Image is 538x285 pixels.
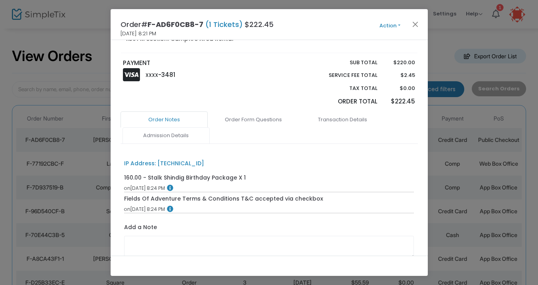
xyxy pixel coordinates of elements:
[310,71,378,79] p: Service Fee Total
[124,159,204,168] div: IP Address: [TECHNICAL_ID]
[210,111,297,128] a: Order Form Questions
[121,111,208,128] a: Order Notes
[385,97,415,106] p: $222.45
[203,19,245,29] span: (1 Tickets)
[124,223,157,233] label: Add a Note
[121,30,156,38] span: [DATE] 8:21 PM
[366,21,414,30] button: Action
[124,206,414,213] div: [DATE] 8:24 PM
[146,72,158,78] span: XXXX
[385,59,415,67] p: $220.00
[124,174,246,182] div: 160.00 - Stalk Shindig Birthday Package X 1
[124,185,414,192] div: [DATE] 8:24 PM
[310,97,378,106] p: Order Total
[123,59,265,68] p: PAYMENT
[410,19,420,29] button: Close
[124,195,323,203] div: Fields Of Adventure Terms & Conditions T&C accepted via checkbox
[147,19,203,29] span: F-AD6F0CB8-7
[385,71,415,79] p: $2.45
[310,84,378,92] p: Tax Total
[299,111,386,128] a: Transaction Details
[124,206,130,212] span: on
[310,59,378,67] p: Sub total
[158,71,175,79] span: -3481
[123,127,210,144] a: Admission Details
[124,185,130,191] span: on
[385,84,415,92] p: $0.00
[121,19,274,30] h4: Order# $222.45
